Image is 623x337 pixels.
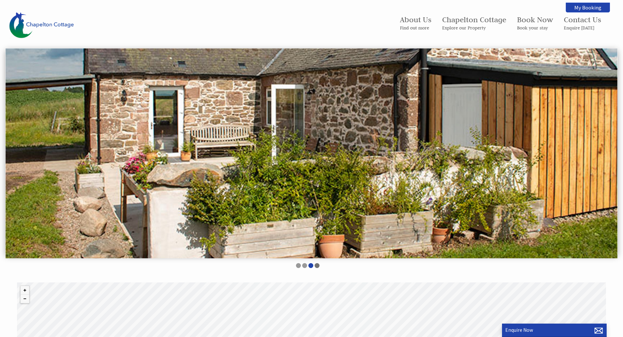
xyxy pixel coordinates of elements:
[442,25,506,31] small: Explore our Property
[505,327,603,333] p: Enquire Now
[517,25,553,31] small: Book your stay
[400,25,431,31] small: Find out more
[564,15,601,31] a: Contact UsEnquire [DATE]
[21,295,29,303] button: Zoom out
[564,25,601,31] small: Enquire [DATE]
[9,12,75,38] img: Chapelton Cottage
[566,3,610,12] a: My Booking
[442,15,506,31] a: Chapelton CottageExplore our Property
[21,286,29,295] button: Zoom in
[517,15,553,31] a: Book NowBook your stay
[400,15,431,31] a: About UsFind out more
